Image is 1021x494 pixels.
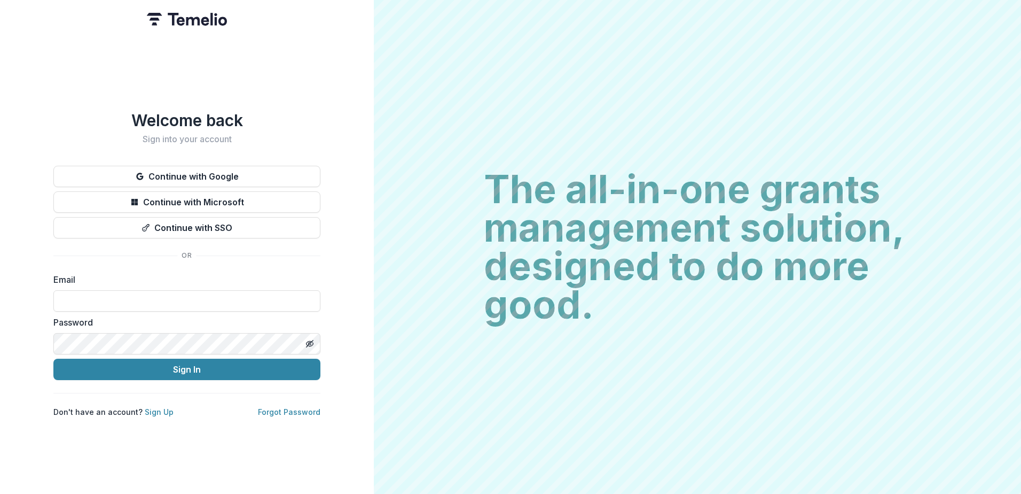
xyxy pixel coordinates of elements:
p: Don't have an account? [53,406,174,418]
h1: Welcome back [53,111,320,130]
a: Forgot Password [258,407,320,416]
label: Email [53,273,314,286]
label: Password [53,316,314,329]
img: Temelio [147,13,227,26]
button: Continue with Google [53,166,320,187]
h2: Sign into your account [53,134,320,144]
button: Sign In [53,359,320,380]
button: Continue with Microsoft [53,191,320,213]
a: Sign Up [145,407,174,416]
button: Continue with SSO [53,217,320,238]
button: Toggle password visibility [301,335,318,352]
